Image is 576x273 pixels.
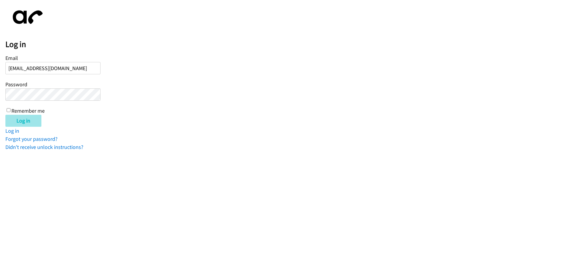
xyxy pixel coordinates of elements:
img: aphone-8a226864a2ddd6a5e75d1ebefc011f4aa8f32683c2d82f3fb0802fe031f96514.svg [5,5,47,29]
label: Password [5,81,27,88]
a: Log in [5,127,19,134]
label: Email [5,55,18,61]
a: Didn't receive unlock instructions? [5,144,83,150]
input: Log in [5,115,41,127]
label: Remember me [11,107,45,114]
h2: Log in [5,39,576,49]
a: Forgot your password? [5,135,58,142]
